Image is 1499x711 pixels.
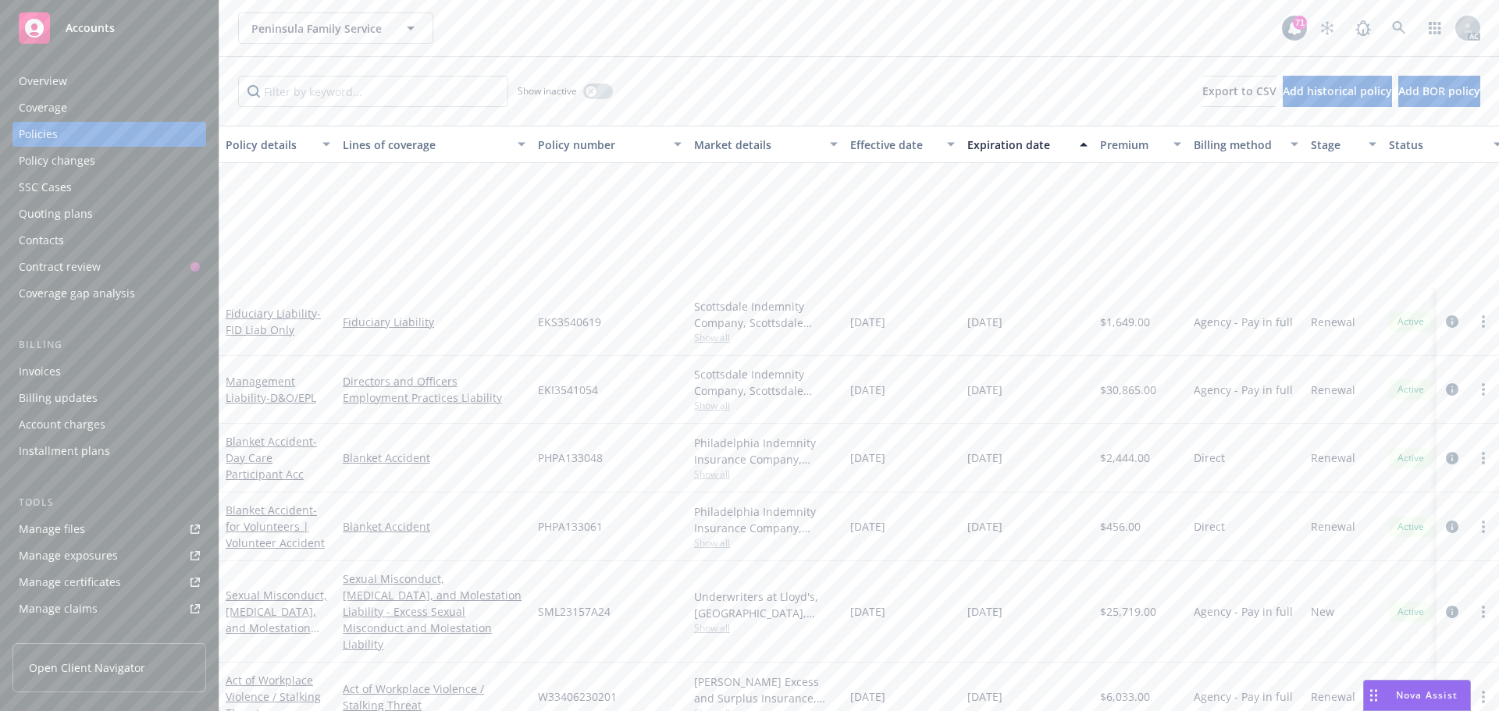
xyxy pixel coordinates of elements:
a: Invoices [12,359,206,384]
div: Coverage [19,95,67,120]
div: Lines of coverage [343,137,508,153]
span: Peninsula Family Service [251,20,386,37]
div: Policies [19,122,58,147]
div: Installment plans [19,439,110,464]
button: Policy number [532,126,688,163]
a: Fiduciary Liability [226,306,321,337]
span: [DATE] [850,518,885,535]
span: Show all [694,467,838,481]
div: Invoices [19,359,61,384]
span: Agency - Pay in full [1194,603,1293,620]
span: - D&O/EPL [266,390,316,405]
span: [DATE] [850,314,885,330]
span: Agency - Pay in full [1194,688,1293,705]
a: more [1474,517,1493,536]
span: Show inactive [518,84,577,98]
div: Philadelphia Indemnity Insurance Company, [GEOGRAPHIC_DATA] Insurance Companies [694,435,838,467]
span: Manage exposures [12,543,206,568]
a: Coverage [12,95,206,120]
span: Open Client Navigator [29,659,145,676]
span: W33406230201 [538,688,617,705]
span: Active [1395,605,1426,619]
span: - for Volunteers | Volunteer Accident [226,503,325,550]
a: Installment plans [12,439,206,464]
a: Contacts [12,228,206,253]
a: Manage BORs [12,623,206,648]
div: Billing method [1194,137,1281,153]
div: Tools [12,495,206,510]
div: Philadelphia Indemnity Insurance Company, [GEOGRAPHIC_DATA] Insurance Companies [694,503,838,536]
span: Renewal [1311,688,1355,705]
div: Premium [1100,137,1164,153]
input: Filter by keyword... [238,76,508,107]
div: Contacts [19,228,64,253]
span: EKS3540619 [538,314,601,330]
button: Policy details [219,126,336,163]
span: Renewal [1311,382,1355,398]
div: Stage [1311,137,1359,153]
a: Coverage gap analysis [12,281,206,306]
a: Fiduciary Liability [343,314,525,330]
div: Effective date [850,137,938,153]
a: Account charges [12,412,206,437]
span: [DATE] [850,382,885,398]
span: Renewal [1311,450,1355,466]
a: Blanket Accident [343,450,525,466]
button: Add BOR policy [1398,76,1480,107]
div: Scottsdale Indemnity Company, Scottsdale Insurance Company (Nationwide), CRC Group [694,298,838,331]
a: circleInformation [1443,312,1462,331]
a: circleInformation [1443,380,1462,399]
a: circleInformation [1443,517,1462,536]
span: New [1311,603,1334,620]
a: Contract review [12,254,206,279]
div: Policy details [226,137,313,153]
div: Policy number [538,137,664,153]
button: Export to CSV [1202,76,1276,107]
span: - Day Care Participant Acc [226,434,317,482]
span: [DATE] [967,603,1002,620]
div: Manage BORs [19,623,92,648]
span: Add historical policy [1283,84,1392,98]
div: Billing [12,337,206,353]
button: Market details [688,126,844,163]
div: Manage files [19,517,85,542]
span: [DATE] [967,314,1002,330]
a: Sexual Misconduct, [MEDICAL_DATA], and Molestation Liability [226,588,327,701]
div: Manage exposures [19,543,118,568]
a: Policy changes [12,148,206,173]
span: $30,865.00 [1100,382,1156,398]
span: Show all [694,536,838,549]
span: Add BOR policy [1398,84,1480,98]
span: Renewal [1311,314,1355,330]
a: Switch app [1419,12,1451,44]
a: more [1474,312,1493,331]
button: Expiration date [961,126,1094,163]
div: Scottsdale Indemnity Company, Scottsdale Insurance Company (Nationwide), CRC Group [694,366,838,399]
a: Sexual Misconduct, [MEDICAL_DATA], and Molestation Liability - Excess Sexual Misconduct and Moles... [343,571,525,652]
span: Agency - Pay in full [1194,382,1293,398]
button: Premium [1094,126,1187,163]
div: Underwriters at Lloyd's, [GEOGRAPHIC_DATA], [PERSON_NAME] of [GEOGRAPHIC_DATA], [GEOGRAPHIC_DATA] [694,588,838,621]
div: Market details [694,137,821,153]
a: circleInformation [1443,449,1462,467]
span: $456.00 [1100,518,1141,535]
a: Stop snowing [1312,12,1343,44]
span: Direct [1194,450,1225,466]
a: more [1474,688,1493,706]
a: SSC Cases [12,175,206,200]
button: Peninsula Family Service [238,12,433,44]
span: [DATE] [850,688,885,705]
div: Coverage gap analysis [19,281,135,306]
span: Renewal [1311,518,1355,535]
span: Active [1395,382,1426,396]
span: Show all [694,399,838,412]
span: Agency - Pay in full [1194,314,1293,330]
span: [DATE] [967,450,1002,466]
span: Show all [694,621,838,635]
span: Active [1395,315,1426,329]
div: Billing updates [19,386,98,411]
button: Nova Assist [1363,680,1471,711]
a: Accounts [12,6,206,50]
span: [DATE] [850,603,885,620]
a: Blanket Accident [343,518,525,535]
